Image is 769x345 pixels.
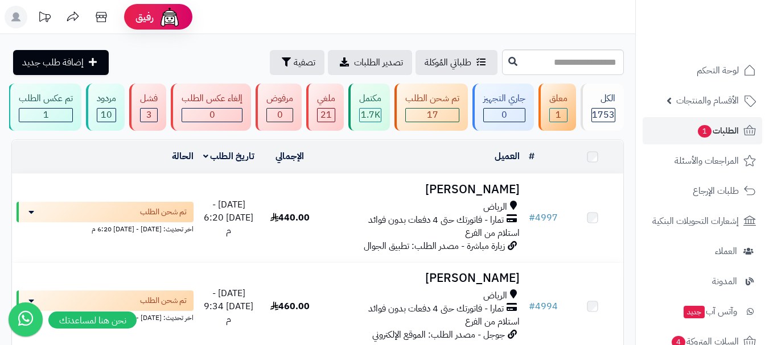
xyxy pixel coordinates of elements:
[368,214,504,227] span: تمارا - فاتورتك حتى 4 دفعات بدون فوائد
[465,315,520,329] span: استلام من الفرع
[328,50,412,75] a: تصدير الطلبات
[470,84,536,131] a: جاري التجهيز 0
[277,108,283,122] span: 0
[304,84,346,131] a: ملغي 21
[483,92,525,105] div: جاري التجهيز
[406,109,459,122] div: 17
[692,24,758,48] img: logo-2.png
[270,300,310,313] span: 460.00
[529,149,534,163] a: #
[529,211,535,225] span: #
[318,109,335,122] div: 21
[550,109,567,122] div: 1
[127,84,168,131] a: فشل 3
[346,84,392,131] a: مكتمل 1.7K
[270,211,310,225] span: 440.00
[405,92,459,105] div: تم شحن الطلب
[693,183,739,199] span: طلبات الإرجاع
[140,206,187,218] span: تم شحن الطلب
[483,201,507,214] span: الرياض
[698,125,712,138] span: 1
[465,226,520,240] span: استلام من الفرع
[427,108,438,122] span: 17
[182,109,242,122] div: 0
[266,92,293,105] div: مرفوض
[643,57,762,84] a: لوحة التحكم
[360,109,381,122] div: 1694
[549,92,568,105] div: معلق
[529,211,558,225] a: #4997
[6,84,84,131] a: تم عكس الطلب 1
[682,304,737,319] span: وآتس آب
[317,92,335,105] div: ملغي
[372,328,505,342] span: جوجل - مصدر الطلب: الموقع الإلكتروني
[529,300,558,313] a: #4994
[141,109,157,122] div: 3
[325,183,520,196] h3: [PERSON_NAME]
[392,84,470,131] a: تم شحن الطلب 17
[294,56,315,69] span: تصفية
[172,149,194,163] a: الحالة
[495,149,520,163] a: العميل
[556,108,561,122] span: 1
[209,108,215,122] span: 0
[13,50,109,75] a: إضافة طلب جديد
[591,92,615,105] div: الكل
[643,207,762,235] a: إشعارات التحويلات البنكية
[17,222,194,234] div: اخر تحديث: [DATE] - [DATE] 6:20 م
[536,84,578,131] a: معلق 1
[22,56,84,69] span: إضافة طلب جديد
[697,123,739,139] span: الطلبات
[140,92,158,105] div: فشل
[97,92,116,105] div: مردود
[17,311,194,323] div: اخر تحديث: [DATE] - [DATE] 9:37 م
[359,92,381,105] div: مكتمل
[578,84,626,131] a: الكل1753
[697,63,739,78] span: لوحة التحكم
[203,149,255,163] a: تاريخ الطلب
[484,109,525,122] div: 0
[146,108,152,122] span: 3
[354,56,403,69] span: تصدير الطلبات
[270,50,324,75] button: تصفية
[483,289,507,302] span: الرياض
[204,198,253,238] span: [DATE] - [DATE] 6:20 م
[368,302,504,315] span: تمارا - فاتورتك حتى 4 دفعات بدون فوائد
[643,298,762,325] a: وآتس آبجديد
[652,213,739,229] span: إشعارات التحويلات البنكية
[84,84,127,131] a: مردود 10
[30,6,59,31] a: تحديثات المنصة
[135,10,154,24] span: رفيق
[501,108,507,122] span: 0
[19,92,73,105] div: تم عكس الطلب
[676,93,739,109] span: الأقسام والمنتجات
[204,286,253,326] span: [DATE] - [DATE] 9:34 م
[675,153,739,169] span: المراجعات والأسئلة
[715,243,737,259] span: العملاء
[168,84,253,131] a: إلغاء عكس الطلب 0
[97,109,116,122] div: 10
[19,109,72,122] div: 1
[643,117,762,144] a: الطلبات1
[267,109,293,122] div: 0
[643,268,762,295] a: المدونة
[182,92,242,105] div: إلغاء عكس الطلب
[712,273,737,289] span: المدونة
[325,272,520,285] h3: [PERSON_NAME]
[592,108,615,122] span: 1753
[416,50,497,75] a: طلباتي المُوكلة
[643,147,762,174] a: المراجعات والأسئلة
[425,56,471,69] span: طلباتي المُوكلة
[140,295,187,306] span: تم شحن الطلب
[253,84,304,131] a: مرفوض 0
[361,108,380,122] span: 1.7K
[101,108,112,122] span: 10
[43,108,49,122] span: 1
[684,306,705,318] span: جديد
[364,239,505,253] span: زيارة مباشرة - مصدر الطلب: تطبيق الجوال
[275,149,304,163] a: الإجمالي
[529,300,535,313] span: #
[643,177,762,205] a: طلبات الإرجاع
[158,6,181,28] img: ai-face.png
[643,238,762,265] a: العملاء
